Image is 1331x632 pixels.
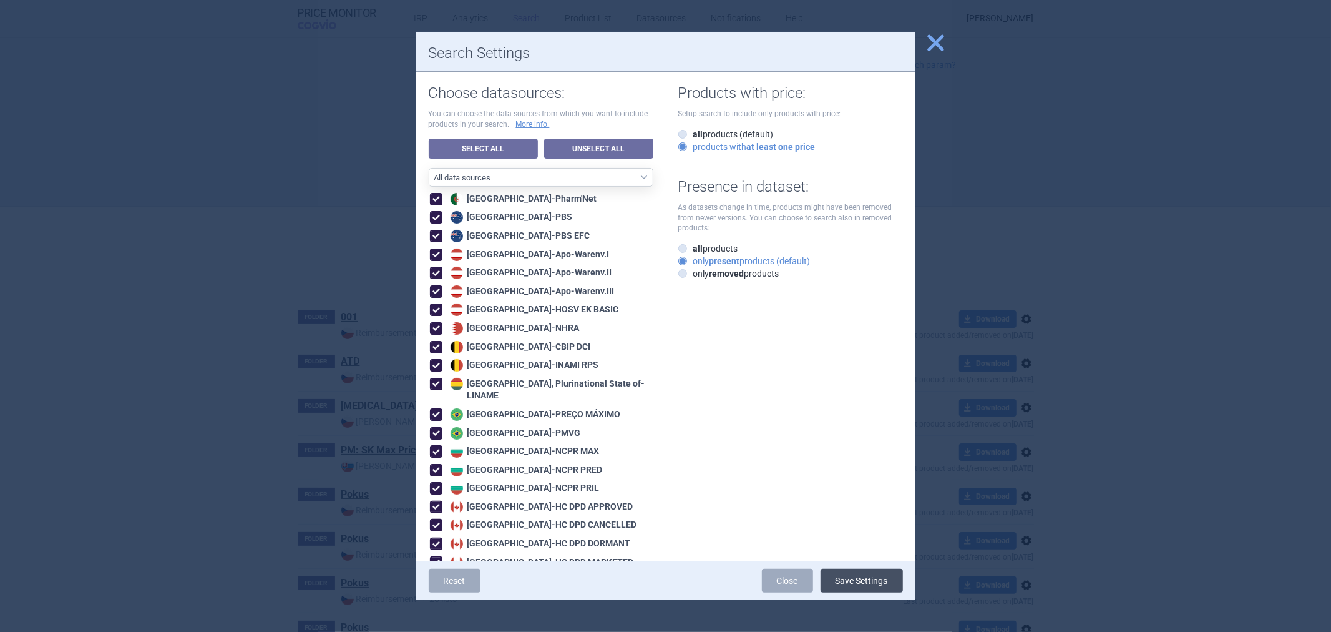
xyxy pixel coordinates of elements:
[678,128,774,141] label: products (default)
[516,119,550,130] a: More info.
[447,304,619,316] div: [GEOGRAPHIC_DATA] - HOSV EK BASIC
[678,141,816,153] label: products with
[747,142,816,152] strong: at least one price
[821,569,903,593] button: Save Settings
[544,139,653,159] a: Unselect All
[709,256,740,266] strong: present
[709,269,744,279] strong: removed
[762,569,813,593] a: Close
[678,242,738,255] label: products
[678,109,903,119] p: Setup search to include only products with price:
[451,249,463,261] img: Austria
[447,230,590,242] div: [GEOGRAPHIC_DATA] - PBS EFC
[451,359,463,372] img: Belgium
[429,44,903,62] h1: Search Settings
[429,109,653,130] p: You can choose the data sources from which you want to include products in your search.
[451,193,463,205] img: Algeria
[447,556,634,569] div: [GEOGRAPHIC_DATA] - HC DPD MARKETED
[693,244,703,254] strong: all
[447,519,637,531] div: [GEOGRAPHIC_DATA] - HC DPD CANCELLED
[678,84,903,102] h1: Products with price:
[447,445,600,458] div: [GEOGRAPHIC_DATA] - NCPR MAX
[447,482,600,495] div: [GEOGRAPHIC_DATA] - NCPR PRIL
[451,519,463,531] img: Canada
[447,408,621,421] div: [GEOGRAPHIC_DATA] - PREÇO MÁXIMO
[451,482,463,495] img: Bulgaria
[451,285,463,298] img: Austria
[447,464,603,476] div: [GEOGRAPHIC_DATA] - NCPR PRED
[451,322,463,335] img: Bahrain
[447,341,591,353] div: [GEOGRAPHIC_DATA] - CBIP DCI
[447,427,581,440] div: [GEOGRAPHIC_DATA] - PMVG
[451,267,463,279] img: Austria
[447,267,612,279] div: [GEOGRAPHIC_DATA] - Apo-Warenv.II
[451,304,463,316] img: Austria
[447,285,615,298] div: [GEOGRAPHIC_DATA] - Apo-Warenv.III
[451,408,463,421] img: Brazil
[451,556,463,569] img: Canada
[451,538,463,550] img: Canada
[447,359,599,372] div: [GEOGRAPHIC_DATA] - INAMI RPS
[451,464,463,476] img: Bulgaria
[447,249,610,261] div: [GEOGRAPHIC_DATA] - Apo-Warenv.I
[447,193,597,205] div: [GEOGRAPHIC_DATA] - Pharm'Net
[693,129,703,139] strong: all
[451,445,463,458] img: Bulgaria
[678,255,811,267] label: only products (default)
[429,569,480,593] a: Reset
[678,178,903,196] h1: Presence in dataset:
[451,211,463,224] img: Australia
[678,202,903,234] p: As datasets change in time, products might have been removed from newer versions. You can choose ...
[447,501,633,513] div: [GEOGRAPHIC_DATA] - HC DPD APPROVED
[429,139,538,159] a: Select All
[447,378,653,402] div: [GEOGRAPHIC_DATA], Plurinational State of - LINAME
[451,378,463,390] img: Bolivia, Plurinational State of
[451,341,463,353] img: Belgium
[678,267,779,280] label: only products
[451,501,463,513] img: Canada
[451,230,463,242] img: Australia
[447,322,580,335] div: [GEOGRAPHIC_DATA] - NHRA
[429,84,653,102] h1: Choose datasources:
[447,211,573,224] div: [GEOGRAPHIC_DATA] - PBS
[447,538,631,550] div: [GEOGRAPHIC_DATA] - HC DPD DORMANT
[451,427,463,440] img: Brazil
